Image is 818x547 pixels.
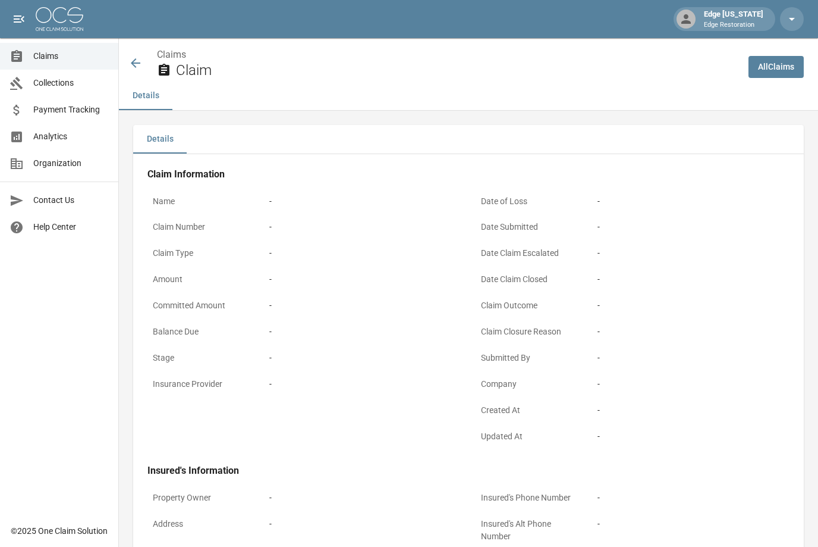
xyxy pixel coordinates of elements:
[597,404,784,417] div: -
[269,518,456,530] div: -
[748,56,804,78] a: AllClaims
[119,82,172,110] button: Details
[476,373,583,396] p: Company
[147,294,254,317] p: Committed Amount
[269,195,456,208] div: -
[597,195,784,208] div: -
[7,7,31,31] button: open drawer
[597,430,784,443] div: -
[597,352,784,364] div: -
[147,346,254,370] p: Stage
[147,168,789,180] h4: Claim Information
[33,157,109,170] span: Organization
[33,194,109,207] span: Contact Us
[476,268,583,291] p: Date Claim Closed
[147,373,254,396] p: Insurance Provider
[33,104,109,116] span: Payment Tracking
[476,242,583,265] p: Date Claim Escalated
[147,268,254,291] p: Amount
[157,49,186,60] a: Claims
[147,486,254,510] p: Property Owner
[269,221,456,233] div: -
[597,326,784,338] div: -
[476,215,583,239] p: Date Submitted
[133,125,804,154] div: details tabs
[33,130,109,143] span: Analytics
[476,486,583,510] p: Insured's Phone Number
[147,242,254,265] p: Claim Type
[269,378,456,390] div: -
[597,221,784,233] div: -
[476,425,583,448] p: Updated At
[147,465,789,477] h4: Insured's Information
[476,346,583,370] p: Submitted By
[33,50,109,62] span: Claims
[597,378,784,390] div: -
[597,247,784,260] div: -
[157,48,739,62] nav: breadcrumb
[147,190,254,213] p: Name
[176,62,739,79] h2: Claim
[269,299,456,312] div: -
[33,221,109,233] span: Help Center
[147,215,254,239] p: Claim Number
[269,352,456,364] div: -
[476,294,583,317] p: Claim Outcome
[147,320,254,343] p: Balance Due
[269,326,456,338] div: -
[597,518,784,530] div: -
[147,512,254,536] p: Address
[133,125,187,154] button: Details
[11,525,108,537] div: © 2025 One Claim Solution
[597,299,784,312] div: -
[33,77,109,89] span: Collections
[704,20,763,30] p: Edge Restoration
[476,320,583,343] p: Claim Closure Reason
[269,247,456,260] div: -
[119,82,818,110] div: anchor tabs
[36,7,83,31] img: ocs-logo-white-transparent.png
[699,8,768,30] div: Edge [US_STATE]
[476,399,583,422] p: Created At
[476,190,583,213] p: Date of Loss
[269,492,456,504] div: -
[597,492,784,504] div: -
[597,273,784,286] div: -
[269,273,456,286] div: -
